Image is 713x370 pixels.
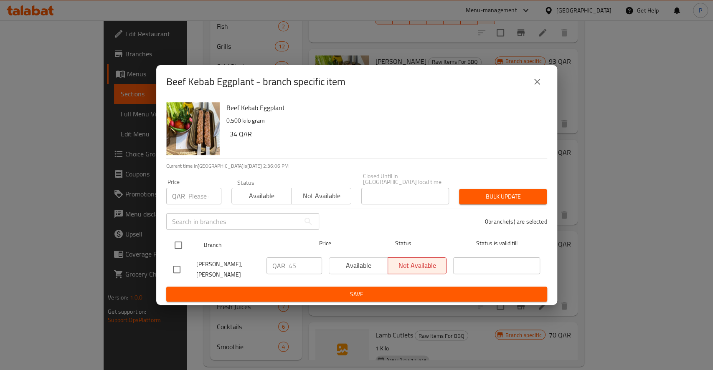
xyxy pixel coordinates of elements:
[166,213,300,230] input: Search in branches
[360,238,447,249] span: Status
[466,191,540,202] span: Bulk update
[231,188,292,204] button: Available
[173,289,540,300] span: Save
[289,257,322,274] input: Please enter price
[172,191,185,201] p: QAR
[297,238,353,249] span: Price
[230,128,540,140] h6: 34 QAR
[188,188,221,204] input: Please enter price
[459,189,547,204] button: Bulk update
[527,72,547,92] button: close
[226,102,540,113] h6: Beef Kebab Eggplant
[295,190,348,202] span: Not available
[196,259,260,280] span: [PERSON_NAME], [PERSON_NAME]
[272,261,285,271] p: QAR
[166,102,220,155] img: Beef Kebab Eggplant
[485,217,547,226] p: 0 branche(s) are selected
[166,75,345,88] h2: Beef Kebab Eggplant - branch specific item
[226,116,540,126] p: 0.500 kilo gram
[235,190,288,202] span: Available
[291,188,351,204] button: Not available
[166,287,547,302] button: Save
[204,240,291,250] span: Branch
[453,238,540,249] span: Status is valid till
[166,162,547,170] p: Current time in [GEOGRAPHIC_DATA] is [DATE] 2:36:06 PM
